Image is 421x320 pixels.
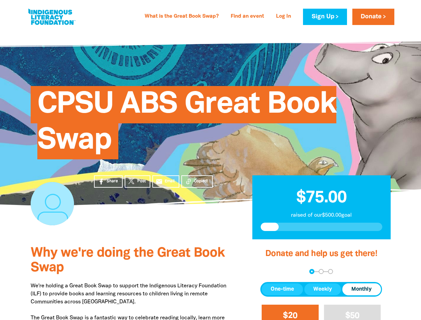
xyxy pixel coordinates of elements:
[342,283,381,295] button: Monthly
[31,247,225,274] span: Why we're doing the Great Book Swap
[181,175,213,188] button: Copied!
[227,11,268,22] a: Find an event
[352,9,394,25] a: Donate
[107,178,118,184] span: Share
[94,175,123,188] a: Share
[260,282,382,297] div: Donation frequency
[319,269,324,274] button: Navigate to step 2 of 3 to enter your details
[137,178,146,184] span: Post
[37,91,336,159] span: CPSU ABS Great Book Swap
[141,11,223,22] a: What is the Great Book Swap?
[125,175,150,188] a: Post
[328,269,333,274] button: Navigate to step 3 of 3 to enter your payment details
[262,283,303,295] button: One-time
[194,178,208,184] span: Copied!
[272,11,295,22] a: Log In
[345,312,360,320] span: $50
[303,9,347,25] a: Sign Up
[283,312,297,320] span: $20
[313,285,332,293] span: Weekly
[265,250,377,258] span: Donate and help us get there!
[351,285,372,293] span: Monthly
[271,285,294,293] span: One-time
[309,269,314,274] button: Navigate to step 1 of 3 to enter your donation amount
[165,178,175,184] span: Email
[152,175,180,188] a: emailEmail
[296,190,347,206] span: $75.00
[156,178,163,185] i: email
[261,211,382,219] p: raised of our $500.00 goal
[304,283,341,295] button: Weekly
